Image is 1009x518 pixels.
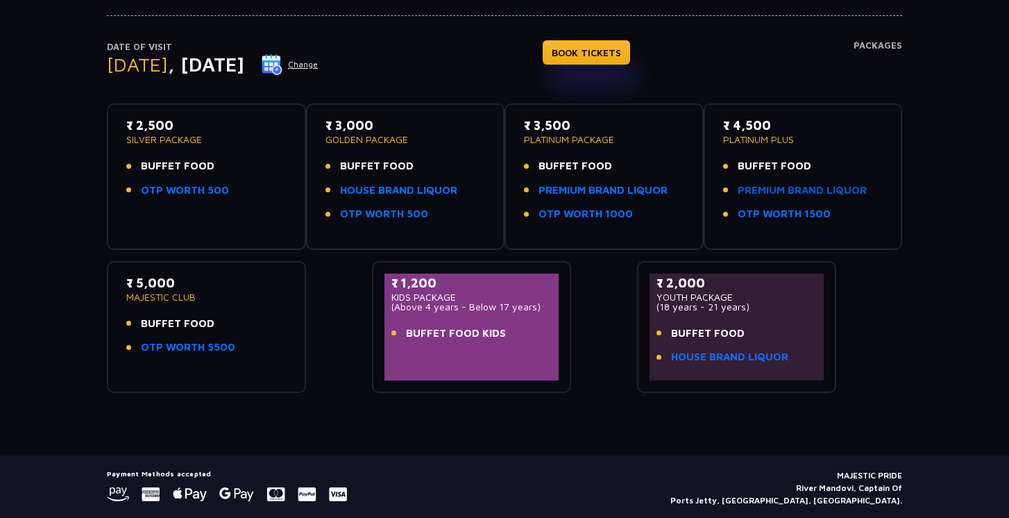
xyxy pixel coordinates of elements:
[670,469,902,507] p: MAJESTIC PRIDE River Mandovi, Captain Of Ports Jetty, [GEOGRAPHIC_DATA], [GEOGRAPHIC_DATA].
[391,274,552,292] p: ₹ 1,200
[391,292,552,302] p: KIDS PACKAGE
[391,302,552,312] p: (Above 4 years - Below 17 years)
[126,135,287,144] p: SILVER PACKAGE
[524,116,684,135] p: ₹ 3,500
[340,206,428,222] a: OTP WORTH 500
[738,206,831,222] a: OTP WORTH 1500
[126,292,287,302] p: MAJESTIC CLUB
[325,116,486,135] p: ₹ 3,000
[340,158,414,174] span: BUFFET FOOD
[723,116,883,135] p: ₹ 4,500
[738,158,811,174] span: BUFFET FOOD
[107,40,319,54] p: Date of Visit
[539,206,633,222] a: OTP WORTH 1000
[539,183,668,199] a: PREMIUM BRAND LIQUOR
[406,326,506,342] span: BUFFET FOOD KIDS
[126,274,287,292] p: ₹ 5,000
[854,40,902,90] h4: Packages
[340,183,457,199] a: HOUSE BRAND LIQUOR
[543,40,630,65] a: BOOK TICKETS
[141,183,229,199] a: OTP WORTH 500
[141,158,214,174] span: BUFFET FOOD
[656,292,817,302] p: YOUTH PACKAGE
[168,53,244,76] span: , [DATE]
[671,349,788,365] a: HOUSE BRAND LIQUOR
[107,469,347,478] h5: Payment Methods accepted
[671,326,745,342] span: BUFFET FOOD
[656,302,817,312] p: (18 years - 21 years)
[261,53,319,76] button: Change
[738,183,867,199] a: PREMIUM BRAND LIQUOR
[524,135,684,144] p: PLATINUM PACKAGE
[141,340,235,356] a: OTP WORTH 5500
[107,53,168,76] span: [DATE]
[126,116,287,135] p: ₹ 2,500
[325,135,486,144] p: GOLDEN PACKAGE
[656,274,817,292] p: ₹ 2,000
[539,158,612,174] span: BUFFET FOOD
[723,135,883,144] p: PLATINUM PLUS
[141,316,214,332] span: BUFFET FOOD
